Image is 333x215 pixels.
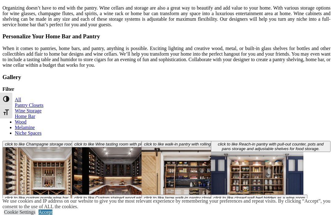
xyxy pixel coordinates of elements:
button: click to like Custom stained wood wine cellar [72,195,158,201]
button: click to like closed wall bed hidden as a wine room [211,195,307,201]
p: Organizing doesn’t have to end with the pantry. Wine cellars and storage are also a great way to ... [2,5,331,27]
a: Melamine [15,125,35,130]
h3: Personalize Your Home Bar and Pantry [2,33,331,40]
p: When it comes to pantries, home bars, and pantry, anything is possible. Exciting lighting and cre... [2,46,331,68]
a: Home Bar [15,114,35,119]
button: click to like Champagne storage room [2,141,76,147]
img: walk-in pantry with rolling ladder [142,147,234,209]
span: click to like large walk-in pantry closet with countertop [144,196,241,200]
span: click to like walk-in pantry with rolling ladder [144,142,224,146]
img: Champagne storage room [2,147,95,209]
a: Accept [39,209,52,215]
strong: Filter [2,86,14,92]
a: Cookie Settings [4,209,35,215]
span: click to like closed wall bed hidden as a wine room [213,196,305,200]
a: Niche Spaces [15,130,42,136]
button: click to like custom purple wine bar [2,195,71,201]
span: click to like Champagne storage room [5,142,74,146]
span: click to like custom purple wine bar [5,196,68,200]
a: Wood [15,119,27,124]
span: click to like Reach-in pantry with pull-out counter, pots and pans storage and adjustable shelves... [218,142,323,151]
button: click to like Wine tasting room with plenty of storage and an area for tasting. [72,141,214,147]
div: We use cookies and IP address on our website to give you the most relevant experience by remember... [2,198,333,209]
a: All [15,97,21,102]
h3: Gallery [2,74,331,81]
span: click to like Custom stained wood wine cellar [74,196,155,200]
button: click to like large walk-in pantry closet with countertop [142,195,244,201]
button: click to like Reach-in pantry with pull-out counter, pots and pans storage and adjustable shelves... [211,141,331,152]
span: click to like Wine tasting room with plenty of storage and an area for tasting. [74,142,212,146]
img: Reach-in pantry with pull-out counter, pots and pans storage and adjustable shelves for food stor... [211,152,303,214]
button: click to like walk-in pantry with rolling ladder [142,141,226,147]
a: Pantry Closets [15,103,43,108]
a: Wine Storage [15,108,42,113]
img: Wine tasting room with plenty of storage and an area for tasting. [72,147,164,209]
